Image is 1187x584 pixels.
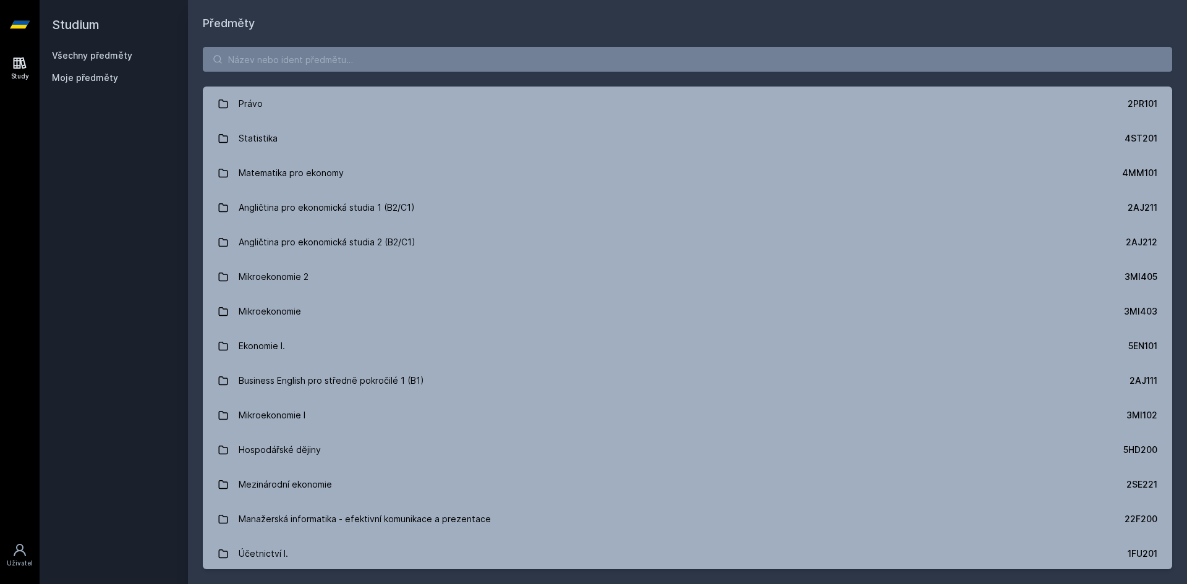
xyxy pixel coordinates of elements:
[203,294,1172,329] a: Mikroekonomie 3MI403
[1126,478,1157,491] div: 2SE221
[203,502,1172,536] a: Manažerská informatika - efektivní komunikace a prezentace 22F200
[1126,409,1157,421] div: 3MI102
[2,49,37,87] a: Study
[239,161,344,185] div: Matematika pro ekonomy
[203,225,1172,260] a: Angličtina pro ekonomická studia 2 (B2/C1) 2AJ212
[1126,236,1157,248] div: 2AJ212
[1125,132,1157,145] div: 4ST201
[1124,305,1157,318] div: 3MI403
[52,72,118,84] span: Moje předměty
[1125,271,1157,283] div: 3MI405
[203,87,1172,121] a: Právo 2PR101
[239,195,415,220] div: Angličtina pro ekonomická studia 1 (B2/C1)
[239,368,424,393] div: Business English pro středně pokročilé 1 (B1)
[11,72,29,81] div: Study
[239,91,263,116] div: Právo
[1128,548,1157,560] div: 1FU201
[1123,444,1157,456] div: 5HD200
[239,230,415,255] div: Angličtina pro ekonomická studia 2 (B2/C1)
[203,433,1172,467] a: Hospodářské dějiny 5HD200
[239,507,491,531] div: Manažerská informatika - efektivní komunikace a prezentace
[7,559,33,568] div: Uživatel
[239,541,288,566] div: Účetnictví I.
[203,190,1172,225] a: Angličtina pro ekonomická studia 1 (B2/C1) 2AJ211
[2,536,37,574] a: Uživatel
[239,334,285,358] div: Ekonomie I.
[239,299,301,324] div: Mikroekonomie
[1128,98,1157,110] div: 2PR101
[1130,375,1157,387] div: 2AJ111
[1128,201,1157,214] div: 2AJ211
[203,121,1172,156] a: Statistika 4ST201
[239,126,278,151] div: Statistika
[239,264,308,289] div: Mikroekonomie 2
[239,438,321,462] div: Hospodářské dějiny
[52,50,132,61] a: Všechny předměty
[203,536,1172,571] a: Účetnictví I. 1FU201
[1125,513,1157,525] div: 22F200
[203,398,1172,433] a: Mikroekonomie I 3MI102
[1122,167,1157,179] div: 4MM101
[203,156,1172,190] a: Matematika pro ekonomy 4MM101
[203,260,1172,294] a: Mikroekonomie 2 3MI405
[203,467,1172,502] a: Mezinárodní ekonomie 2SE221
[203,363,1172,398] a: Business English pro středně pokročilé 1 (B1) 2AJ111
[203,329,1172,363] a: Ekonomie I. 5EN101
[203,47,1172,72] input: Název nebo ident předmětu…
[1128,340,1157,352] div: 5EN101
[239,403,305,428] div: Mikroekonomie I
[203,15,1172,32] h1: Předměty
[239,472,332,497] div: Mezinárodní ekonomie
